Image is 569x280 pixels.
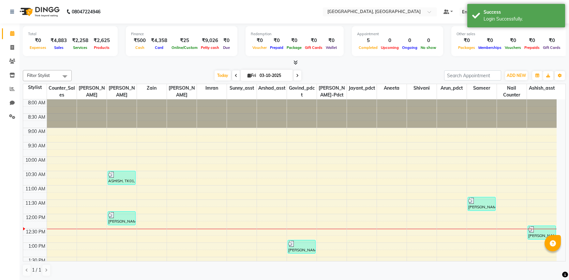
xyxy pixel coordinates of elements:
span: Ongoing [400,45,419,50]
span: No show [419,45,438,50]
span: Package [285,45,303,50]
span: Memberships [477,45,503,50]
div: ₹4,883 [48,37,69,44]
div: 1:00 PM [27,243,47,250]
span: 1 / 1 [32,267,41,273]
button: ADD NEW [505,71,528,80]
div: 8:00 AM [27,99,47,106]
div: [PERSON_NAME] ., TK03, 12:55 PM-01:25 PM, Wash Conditioning L'oreal(F) (₹250) [288,240,316,253]
span: Nail Counter [497,84,527,99]
span: Wallet [324,45,338,50]
span: Arun_pdct [437,84,467,92]
span: Gift Cards [303,45,324,50]
span: Completed [357,45,379,50]
div: [PERSON_NAME] ., TK03, 12:25 PM-12:55 PM, Wash Conditioning L'oreal(F) (₹250) [528,226,556,239]
div: 1:30 PM [27,257,47,264]
div: ₹0 [541,37,562,44]
div: 5 [357,37,379,44]
div: ₹0 [268,37,285,44]
span: Expenses [28,45,48,50]
span: Online/Custom [170,45,199,50]
div: ₹2,625 [91,37,112,44]
div: ₹0 [503,37,523,44]
span: Ashish_asst [527,84,557,92]
span: Voucher [251,45,268,50]
div: ₹25 [170,37,199,44]
div: Redemption [251,31,338,37]
span: ADD NEW [507,73,526,78]
span: [PERSON_NAME] [167,84,197,99]
span: Sunny_asst [227,84,257,92]
div: Other sales [457,31,562,37]
div: ₹0 [221,37,232,44]
iframe: chat widget [542,254,562,273]
div: Login Successfully. [484,16,560,22]
span: Aneeta [377,84,407,92]
div: 9:30 AM [27,142,47,149]
span: Services [71,45,89,50]
span: Sales [52,45,65,50]
span: Vouchers [503,45,523,50]
b: 08047224946 [72,3,100,21]
span: Shivani [407,84,437,92]
span: Arshad_asst [257,84,287,92]
div: ₹0 [285,37,303,44]
div: 10:00 AM [24,157,47,164]
div: [PERSON_NAME] ., TK03, 11:55 AM-12:25 PM, Blow Dry Stylist(F)* (₹400) [108,212,136,225]
div: ₹0 [303,37,324,44]
div: Total [28,31,112,37]
div: ₹0 [477,37,503,44]
div: ₹500 [131,37,148,44]
span: Today [215,70,231,81]
div: ₹0 [457,37,477,44]
span: Cash [134,45,146,50]
div: ₹4,358 [148,37,170,44]
span: Zain [137,84,167,92]
div: 0 [379,37,400,44]
span: Packages [457,45,477,50]
span: [PERSON_NAME] [77,84,107,99]
span: Govind_pdct [287,84,317,99]
input: Search Appointment [444,70,501,81]
span: Card [153,45,165,50]
div: Appointment [357,31,438,37]
div: 9:00 AM [27,128,47,135]
div: ₹2,258 [69,37,91,44]
span: Upcoming [379,45,400,50]
div: Stylist [23,84,47,91]
div: 0 [419,37,438,44]
img: logo [17,3,61,21]
div: Finance [131,31,232,37]
div: ₹0 [28,37,48,44]
span: Prepaid [268,45,285,50]
span: [PERSON_NAME] [107,84,137,99]
div: Success [484,9,560,16]
span: Due [221,45,232,50]
span: Petty cash [199,45,221,50]
div: ASHISH, TK01, 10:30 AM-11:00 AM, [PERSON_NAME] Trimming (₹500) [108,171,136,184]
span: Gift Cards [541,45,562,50]
span: Jayant_pdct [347,84,377,92]
div: 12:00 PM [24,214,47,221]
div: ₹9,026 [199,37,221,44]
div: 12:30 PM [24,228,47,235]
span: Products [92,45,111,50]
span: Counter_Sales [47,84,77,99]
div: 0 [400,37,419,44]
span: Filter Stylist [27,73,50,78]
div: ₹0 [523,37,541,44]
div: 10:30 AM [24,171,47,178]
input: 2025-10-03 [258,71,290,81]
span: Imran [197,84,227,92]
div: 11:00 AM [24,185,47,192]
div: 11:30 AM [24,200,47,207]
div: ₹0 [251,37,268,44]
span: Prepaids [523,45,541,50]
div: 8:30 AM [27,114,47,121]
span: [PERSON_NAME]-pdct [317,84,347,99]
div: ₹0 [324,37,338,44]
span: Sameer [467,84,497,92]
span: Fri [246,73,258,78]
div: [PERSON_NAME] ., TK02, 11:25 AM-11:55 AM, Stylist Cut(M) (₹700) [468,197,496,211]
